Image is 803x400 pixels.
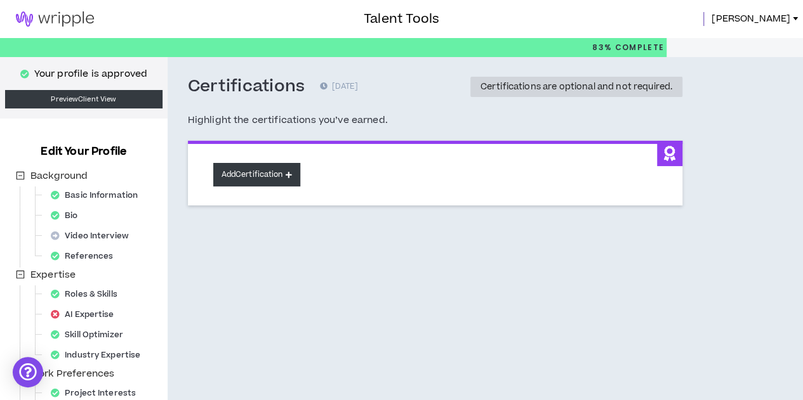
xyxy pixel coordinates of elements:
div: Skill Optimizer [46,326,136,344]
div: AI Expertise [46,306,127,323]
span: Work Preferences [28,366,117,382]
span: Complete [612,42,664,53]
div: References [46,247,126,265]
div: Video Interview [46,227,142,245]
h3: Certifications [188,76,305,98]
h5: Highlight the certifications you’ve earned. [188,113,682,128]
p: 83% [592,38,664,57]
p: Your profile is approved [34,67,147,81]
h3: Talent Tools [364,10,439,29]
div: Certifications are optional and not required. [481,82,672,91]
div: Open Intercom Messenger [13,357,43,387]
div: Basic Information [46,186,150,204]
div: Industry Expertise [46,346,153,364]
span: Expertise [28,268,78,283]
span: Expertise [30,268,76,281]
span: Background [30,169,88,183]
h3: Edit Your Profile [36,144,131,159]
div: Roles & Skills [46,285,130,303]
span: minus-square [16,171,25,180]
span: [PERSON_NAME] [712,12,790,26]
span: Work Preferences [30,367,114,380]
span: Background [28,169,90,184]
button: AddCertification [213,163,300,186]
span: minus-square [16,270,25,279]
p: [DATE] [320,81,358,93]
a: PreviewClient View [5,90,163,108]
div: Bio [46,207,91,224]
